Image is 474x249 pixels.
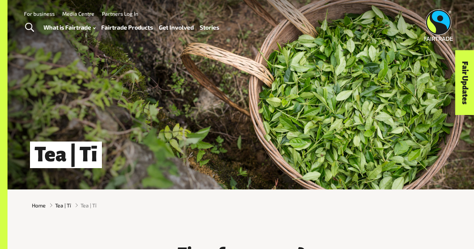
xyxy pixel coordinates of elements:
h1: Tea | Tī [30,142,102,168]
img: Fairtrade Australia New Zealand logo [424,9,453,41]
a: Fairtrade Products [101,22,153,33]
span: Tea | Tī [81,201,97,209]
a: Get Involved [159,22,194,33]
a: What is Fairtrade [43,22,96,33]
a: For business [24,10,55,17]
a: Toggle Search [20,18,39,37]
a: Tea | Tī [55,201,71,209]
a: Stories [200,22,219,33]
a: Home [32,201,46,209]
a: Partners Log In [102,10,138,17]
a: Media Centre [62,10,94,17]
